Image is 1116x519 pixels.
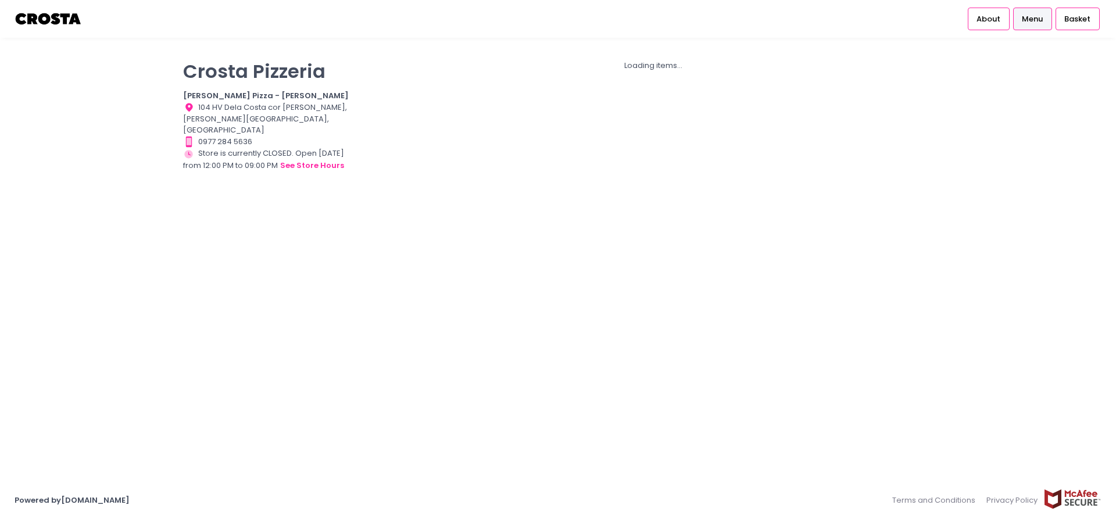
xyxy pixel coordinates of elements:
[183,136,360,148] div: 0977 284 5636
[968,8,1010,30] a: About
[1064,13,1090,25] span: Basket
[892,489,981,511] a: Terms and Conditions
[15,9,83,29] img: logo
[183,90,349,101] b: [PERSON_NAME] Pizza - [PERSON_NAME]
[981,489,1044,511] a: Privacy Policy
[1043,489,1101,509] img: mcafee-secure
[1022,13,1043,25] span: Menu
[183,148,360,172] div: Store is currently CLOSED. Open [DATE] from 12:00 PM to 09:00 PM
[977,13,1000,25] span: About
[374,60,933,71] div: Loading items...
[183,60,360,83] p: Crosta Pizzeria
[1013,8,1052,30] a: Menu
[183,102,360,136] div: 104 HV Dela Costa cor [PERSON_NAME], [PERSON_NAME][GEOGRAPHIC_DATA], [GEOGRAPHIC_DATA]
[15,495,130,506] a: Powered by[DOMAIN_NAME]
[280,159,345,172] button: see store hours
